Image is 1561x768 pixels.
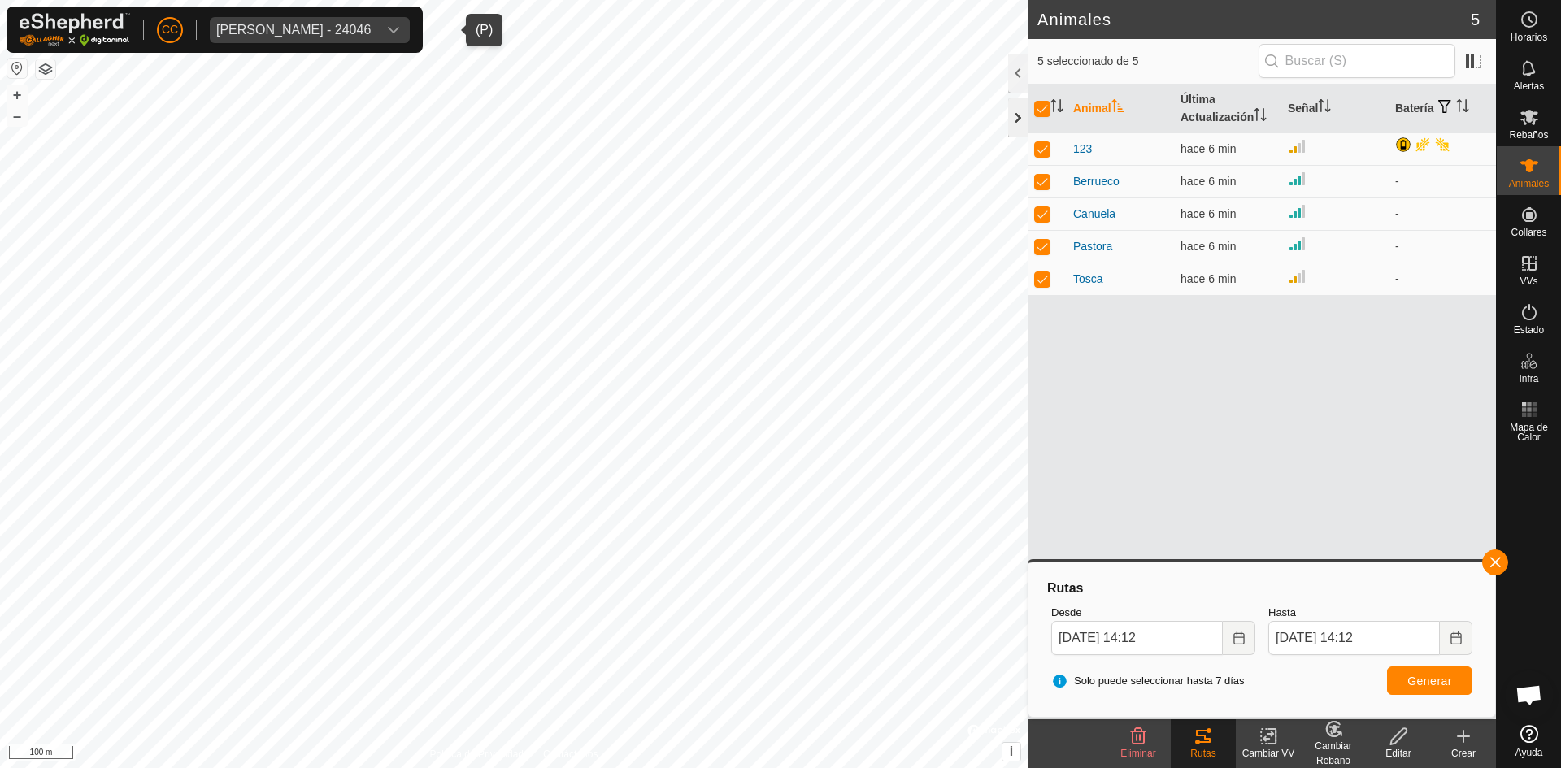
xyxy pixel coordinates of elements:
p-sorticon: Activar para ordenar [1318,102,1331,115]
div: Crear [1431,746,1496,761]
p-sorticon: Activar para ordenar [1050,102,1063,115]
div: Rutas [1171,746,1236,761]
img: Logo Gallagher [20,13,130,46]
h2: Animales [1037,10,1471,29]
span: 22 sept 2025, 14:06 [1181,175,1236,188]
span: Alertas [1514,81,1544,91]
th: Señal [1281,85,1389,133]
span: VVs [1520,276,1537,286]
img: Intensidad de Señal [1288,169,1307,189]
img: Intensidad de Señal [1288,137,1307,156]
span: Tosca [1073,271,1103,288]
span: Rebaños [1509,130,1548,140]
span: Infra [1519,374,1538,384]
button: Choose Date [1223,621,1255,655]
p-sorticon: Activar para ordenar [1254,111,1267,124]
label: Hasta [1268,605,1472,621]
button: Capas del Mapa [36,59,55,79]
div: dropdown trigger [377,17,410,43]
span: Berrueco [1073,173,1120,190]
span: Ayuda [1515,748,1543,757]
span: 123 [1073,141,1092,158]
span: Generar [1407,675,1452,688]
img: Intensidad de Señal [1288,234,1307,254]
td: - [1389,263,1496,295]
span: Estado [1514,325,1544,335]
span: Animales [1509,179,1549,189]
th: Última Actualización [1174,85,1281,133]
label: Desde [1051,605,1255,621]
span: 22 sept 2025, 14:06 [1181,207,1236,220]
span: Horarios [1511,33,1547,42]
div: [PERSON_NAME] - 24046 [216,24,371,37]
span: Canuela [1073,206,1115,223]
button: Generar [1387,666,1472,695]
span: 5 [1471,7,1480,32]
input: Buscar (S) [1259,44,1455,78]
a: Ayuda [1497,718,1561,764]
p-sorticon: Activar para ordenar [1111,102,1124,115]
div: Rutas [1045,579,1479,598]
img: Intensidad de Señal [1288,267,1307,286]
button: i [1002,743,1020,761]
span: Eliminar [1120,748,1155,759]
span: i [1010,744,1013,758]
span: 5 seleccionado de 5 [1037,53,1259,70]
td: - [1389,165,1496,197]
div: Cambiar Rebaño [1301,739,1366,768]
button: Choose Date [1440,621,1472,655]
td: - [1389,230,1496,263]
div: Editar [1366,746,1431,761]
th: Animal [1067,85,1174,133]
button: + [7,85,27,105]
div: Cambiar VV [1236,746,1301,761]
span: 22 sept 2025, 14:05 [1181,240,1236,253]
span: Mapa de Calor [1501,423,1557,442]
span: Solo puede seleccionar hasta 7 días [1051,673,1245,689]
button: – [7,106,27,126]
td: - [1389,197,1496,230]
span: CC [162,21,178,38]
span: Pastora [1073,238,1112,255]
span: 22 sept 2025, 14:06 [1181,272,1236,285]
p-sorticon: Activar para ordenar [1456,102,1469,115]
span: 22 sept 2025, 14:06 [1181,142,1236,155]
a: Política de Privacidad [430,747,524,761]
span: Collares [1511,228,1546,237]
div: Chat abierto [1505,670,1554,719]
a: Contáctenos [543,747,598,761]
button: Restablecer Mapa [7,59,27,78]
span: Melquiades Almagro Garcia - 24046 [210,17,377,43]
th: Batería [1389,85,1496,133]
img: Intensidad de Señal [1288,202,1307,221]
